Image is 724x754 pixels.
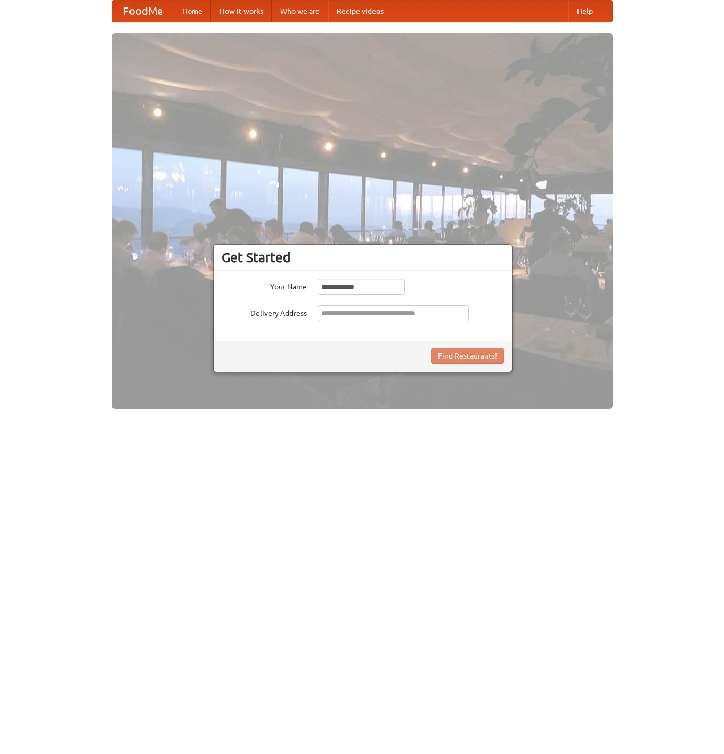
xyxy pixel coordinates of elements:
[112,1,174,22] a: FoodMe
[174,1,211,22] a: Home
[568,1,601,22] a: Help
[222,279,307,292] label: Your Name
[272,1,328,22] a: Who we are
[211,1,272,22] a: How it works
[431,348,504,364] button: Find Restaurants!
[222,249,504,265] h3: Get Started
[222,305,307,319] label: Delivery Address
[328,1,392,22] a: Recipe videos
